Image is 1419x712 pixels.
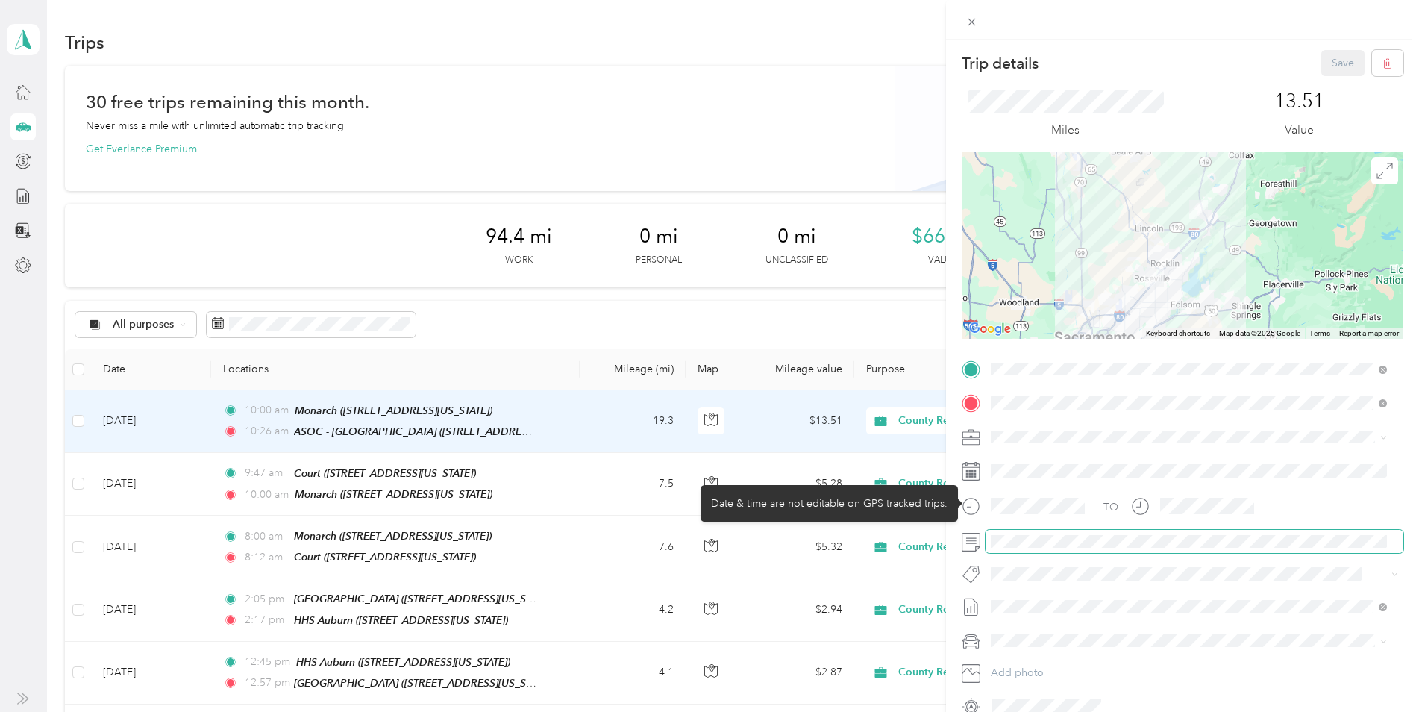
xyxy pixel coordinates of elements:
[1219,329,1300,337] span: Map data ©2025 Google
[986,663,1403,684] button: Add photo
[962,53,1039,74] p: Trip details
[965,319,1015,339] a: Open this area in Google Maps (opens a new window)
[1051,121,1080,140] p: Miles
[1335,628,1419,712] iframe: Everlance-gr Chat Button Frame
[1339,329,1399,337] a: Report a map error
[965,319,1015,339] img: Google
[1103,499,1118,515] div: TO
[1285,121,1314,140] p: Value
[1274,90,1324,113] p: 13.51
[1309,329,1330,337] a: Terms (opens in new tab)
[1146,328,1210,339] button: Keyboard shortcuts
[701,485,958,522] div: Date & time are not editable on GPS tracked trips.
